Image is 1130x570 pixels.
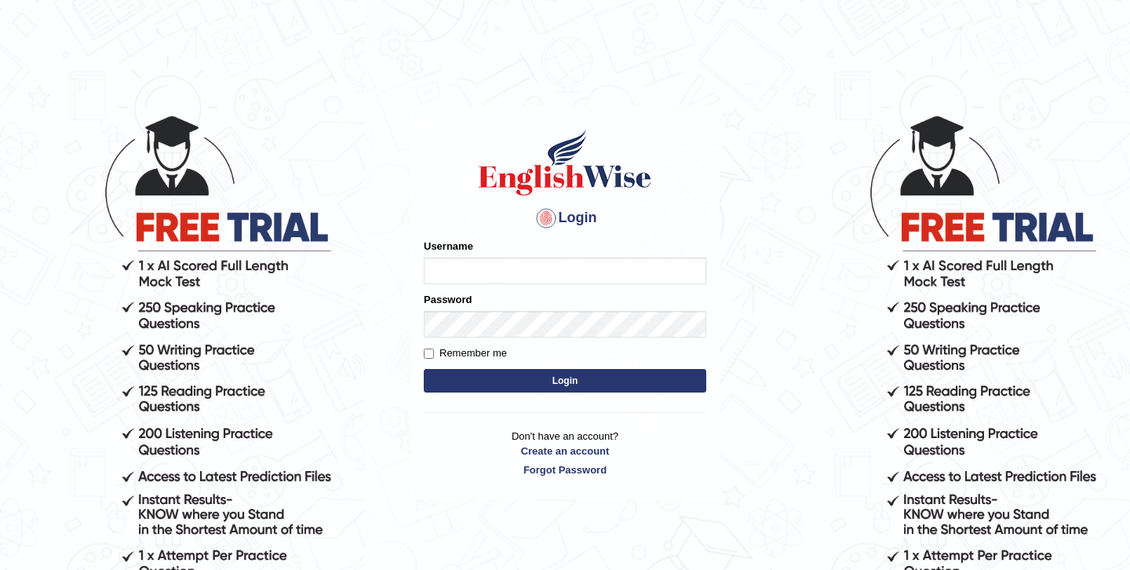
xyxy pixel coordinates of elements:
p: Don't have an account? [424,429,706,477]
button: Login [424,369,706,393]
label: Password [424,292,472,307]
h4: Login [424,206,706,231]
label: Username [424,239,473,254]
label: Remember me [424,345,507,361]
input: Remember me [424,349,434,359]
a: Forgot Password [424,462,706,477]
a: Create an account [424,444,706,459]
img: Logo of English Wise sign in for intelligent practice with AI [476,127,654,198]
